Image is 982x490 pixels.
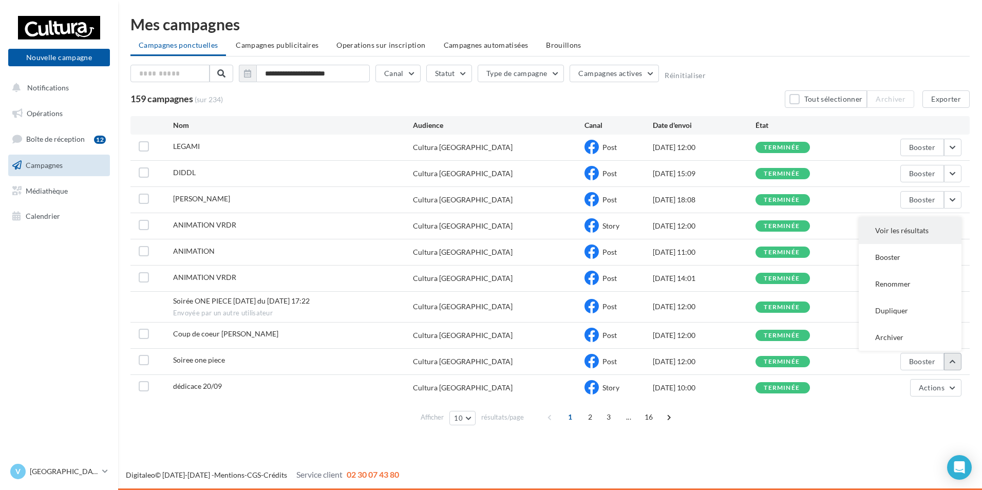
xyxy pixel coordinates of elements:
[584,120,653,130] div: Canal
[173,142,200,150] span: LEGAMI
[195,95,223,105] span: (sur 234)
[413,142,513,153] div: Cultura [GEOGRAPHIC_DATA]
[653,330,756,341] div: [DATE] 12:00
[653,168,756,179] div: [DATE] 15:09
[126,470,399,479] span: © [DATE]-[DATE] - - -
[602,357,617,366] span: Post
[764,249,800,256] div: terminée
[130,16,970,32] div: Mes campagnes
[413,120,584,130] div: Audience
[413,383,513,393] div: Cultura [GEOGRAPHIC_DATA]
[478,65,564,82] button: Type de campagne
[6,155,112,176] a: Campagnes
[413,356,513,367] div: Cultura [GEOGRAPHIC_DATA]
[910,379,961,397] button: Actions
[413,168,513,179] div: Cultura [GEOGRAPHIC_DATA]
[764,171,800,177] div: terminée
[859,244,961,271] button: Booster
[653,247,756,257] div: [DATE] 11:00
[764,197,800,203] div: terminée
[900,353,944,370] button: Booster
[130,93,193,104] span: 159 campagnes
[859,271,961,297] button: Renommer
[600,409,617,425] span: 3
[602,169,617,178] span: Post
[413,273,513,284] div: Cultura [GEOGRAPHIC_DATA]
[756,120,858,130] div: État
[8,462,110,481] a: V [GEOGRAPHIC_DATA]
[173,382,222,390] span: dédicace 20/09
[236,41,318,49] span: Campagnes publicitaires
[27,109,63,118] span: Opérations
[570,65,659,82] button: Campagnes actives
[919,383,945,392] span: Actions
[26,212,60,220] span: Calendrier
[900,139,944,156] button: Booster
[296,469,343,479] span: Service client
[27,83,69,92] span: Notifications
[653,120,756,130] div: Date d'envoi
[173,194,230,203] span: freida mcfadden
[602,331,617,340] span: Post
[173,220,236,229] span: ANIMATION VRDR
[426,65,472,82] button: Statut
[653,273,756,284] div: [DATE] 14:01
[602,195,617,204] span: Post
[449,411,476,425] button: 10
[94,136,106,144] div: 12
[6,77,108,99] button: Notifications
[859,297,961,324] button: Dupliquer
[26,186,68,195] span: Médiathèque
[375,65,421,82] button: Canal
[764,144,800,151] div: terminée
[900,165,944,182] button: Booster
[26,161,63,169] span: Campagnes
[546,41,581,49] span: Brouillons
[454,414,463,422] span: 10
[173,120,413,130] div: Nom
[26,135,85,143] span: Boîte de réception
[900,191,944,209] button: Booster
[173,309,413,318] span: Envoyée par un autre utilisateur
[214,470,244,479] a: Mentions
[413,301,513,312] div: Cultura [GEOGRAPHIC_DATA]
[6,128,112,150] a: Boîte de réception12
[578,69,642,78] span: Campagnes actives
[653,383,756,393] div: [DATE] 10:00
[173,273,236,281] span: ANIMATION VRDR
[263,470,287,479] a: Crédits
[653,356,756,367] div: [DATE] 12:00
[764,385,800,391] div: terminée
[859,324,961,351] button: Archiver
[602,248,617,256] span: Post
[602,221,619,230] span: Story
[173,247,215,255] span: ANIMATION
[413,247,513,257] div: Cultura [GEOGRAPHIC_DATA]
[867,90,914,108] button: Archiver
[347,469,399,479] span: 02 30 07 43 80
[444,41,528,49] span: Campagnes automatisées
[922,90,970,108] button: Exporter
[173,329,278,338] span: Coup de coeur Mathilde
[15,466,21,477] span: V
[247,470,261,479] a: CGS
[8,49,110,66] button: Nouvelle campagne
[582,409,598,425] span: 2
[6,205,112,227] a: Calendrier
[764,304,800,311] div: terminée
[173,355,225,364] span: Soiree one piece
[126,470,155,479] a: Digitaleo
[30,466,98,477] p: [GEOGRAPHIC_DATA]
[173,168,196,177] span: DIDDL
[413,195,513,205] div: Cultura [GEOGRAPHIC_DATA]
[481,412,524,422] span: résultats/page
[336,41,425,49] span: Operations sur inscription
[764,359,800,365] div: terminée
[413,330,513,341] div: Cultura [GEOGRAPHIC_DATA]
[653,221,756,231] div: [DATE] 12:00
[947,455,972,480] div: Open Intercom Messenger
[859,217,961,244] button: Voir les résultats
[665,71,706,80] button: Réinitialiser
[620,409,637,425] span: ...
[602,302,617,311] span: Post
